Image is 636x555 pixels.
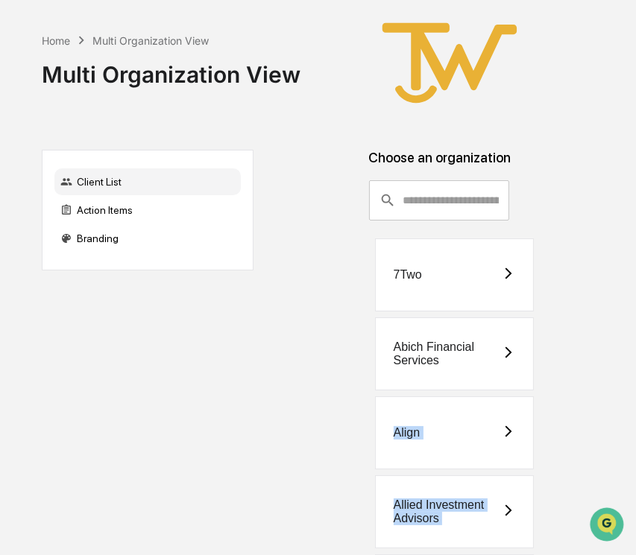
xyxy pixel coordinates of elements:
div: Client List [54,168,241,195]
span: Preclearance [30,187,96,202]
div: Abich Financial Services [394,340,503,367]
div: Action Items [54,197,241,223]
a: 🖐️Preclearance [9,181,102,208]
div: consultant-dashboard__filter-organizations-search-bar [369,180,509,221]
div: Allied Investment Advisors [394,498,503,525]
div: Choose an organization [265,150,614,180]
div: 🖐️ [15,188,27,200]
a: 🔎Data Lookup [9,209,100,236]
img: 1746055101610-c473b297-6a78-478c-a979-82029cc54cd1 [15,113,42,140]
div: 🔎 [15,217,27,229]
div: Branding [54,225,241,252]
div: Multi Organization View [92,34,209,47]
button: Start new chat [254,118,271,136]
div: We're available if you need us! [51,128,189,140]
div: Start new chat [51,113,245,128]
span: Data Lookup [30,215,94,230]
a: 🗄️Attestations [102,181,191,208]
p: How can we help? [15,31,271,54]
span: Attestations [123,187,185,202]
a: Powered byPylon [105,251,180,263]
span: Pylon [148,252,180,263]
div: Home [42,34,70,47]
div: 🗄️ [108,188,120,200]
img: True West [375,12,524,114]
div: 7Two [394,268,422,282]
div: Multi Organization View [42,49,300,88]
div: Align [394,426,421,440]
iframe: Open customer support [588,506,629,546]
